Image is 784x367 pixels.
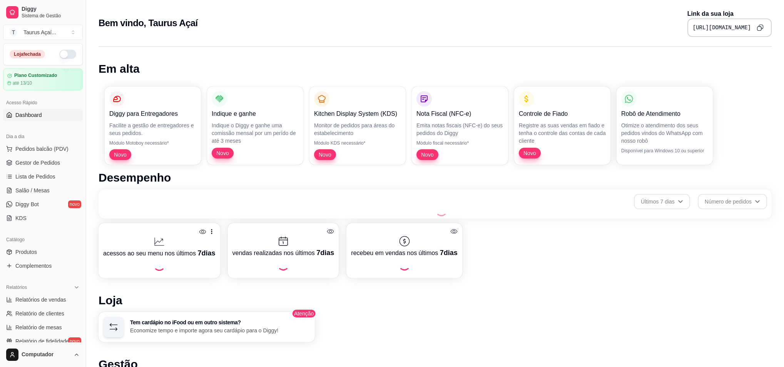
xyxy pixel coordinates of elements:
[3,184,83,197] a: Salão / Mesas
[3,234,83,246] div: Catálogo
[634,194,690,209] button: Últimos 7 dias
[14,73,57,78] article: Plano Customizado
[232,247,334,258] p: vendas realizadas nos últimos
[309,87,406,165] button: Kitchen Display System (KDS)Monitor de pedidos para áreas do estabelecimentoMódulo KDS necessário...
[440,249,458,257] span: 7 dias
[3,294,83,306] a: Relatórios de vendas
[314,140,401,146] p: Módulo KDS necessário*
[3,246,83,258] a: Produtos
[3,170,83,183] a: Lista de Pedidos
[3,307,83,320] a: Relatório de clientes
[130,327,310,334] p: Economize tempo e importe agora seu cardápio para o Diggy!
[351,247,457,258] p: recebeu em vendas nos últimos
[514,87,610,165] button: Controle de FiadoRegistre as suas vendas em fiado e tenha o controle das contas de cada clienteNovo
[3,25,83,40] button: Select a team
[22,13,80,19] span: Sistema de Gestão
[3,3,83,22] a: DiggySistema de Gestão
[99,171,772,185] h1: Desempenho
[617,87,713,165] button: Robô de AtendimentoOtimize o atendimento dos seus pedidos vindos do WhatsApp com nosso robôDispon...
[412,87,508,165] button: Nota Fiscal (NFC-e)Emita notas fiscais (NFC-e) do seus pedidos do DiggyMódulo fiscal necessário*Novo
[15,145,69,153] span: Pedidos balcão (PDV)
[15,214,27,222] span: KDS
[3,130,83,143] div: Dia a dia
[3,260,83,272] a: Complementos
[15,310,64,317] span: Relatório de clientes
[207,87,303,165] button: Indique e ganheIndique o Diggy e ganhe uma comissão mensal por um perído de até 3 mesesNovo
[212,122,299,145] p: Indique o Diggy e ganhe uma comissão mensal por um perído de até 3 meses
[197,249,215,257] span: 7 dias
[212,109,299,118] p: Indique e ganhe
[6,284,27,290] span: Relatórios
[15,111,42,119] span: Dashboard
[316,151,334,158] span: Novo
[3,109,83,121] a: Dashboard
[153,259,165,271] div: Loading
[3,321,83,334] a: Relatório de mesas
[130,320,310,325] h3: Tem cardápio no iFood ou em outro sistema?
[316,249,334,257] span: 7 dias
[13,80,32,86] article: até 13/10
[3,212,83,224] a: KDS
[520,149,539,157] span: Novo
[519,109,606,118] p: Controle de Fiado
[3,157,83,169] a: Gestor de Pedidos
[15,262,52,270] span: Complementos
[3,198,83,210] a: Diggy Botnovo
[111,151,130,158] span: Novo
[3,345,83,364] button: Computador
[59,50,76,59] button: Alterar Status
[292,309,316,318] span: Atenção
[99,312,315,342] button: Tem cardápio no iFood ou em outro sistema?Economize tempo e importe agora seu cardápio para o Diggy!
[15,200,39,208] span: Diggy Bot
[416,109,503,118] p: Nota Fiscal (NFC-e)
[698,194,767,209] button: Número de pedidos
[109,122,196,137] p: Facilite a gestão de entregadores e seus pedidos.
[105,87,201,165] button: Diggy para EntregadoresFacilite a gestão de entregadores e seus pedidos.Módulo Motoboy necessário...
[314,109,401,118] p: Kitchen Display System (KDS)
[23,28,56,36] div: Taurus Açaí ...
[109,109,196,118] p: Diggy para Entregadores
[435,204,448,216] div: Loading
[15,173,55,180] span: Lista de Pedidos
[621,109,708,118] p: Robô de Atendimento
[621,122,708,145] p: Otimize o atendimento dos seus pedidos vindos do WhatsApp com nosso robô
[15,187,50,194] span: Salão / Mesas
[277,258,289,270] div: Loading
[99,17,198,29] h2: Bem vindo, Taurus Açaí
[418,151,437,158] span: Novo
[10,28,17,36] span: T
[213,149,232,157] span: Novo
[693,24,751,32] pre: [URL][DOMAIN_NAME]
[99,294,772,307] h1: Loja
[687,9,772,18] p: Link da sua loja
[103,248,216,259] p: acessos ao seu menu nos últimos
[99,62,772,76] h1: Em alta
[416,122,503,137] p: Emita notas fiscais (NFC-e) do seus pedidos do Diggy
[15,248,37,256] span: Produtos
[3,68,83,90] a: Plano Customizadoaté 13/10
[519,122,606,145] p: Registre as suas vendas em fiado e tenha o controle das contas de cada cliente
[22,351,70,358] span: Computador
[621,148,708,154] p: Disponível para Windows 10 ou superior
[22,6,80,13] span: Diggy
[416,140,503,146] p: Módulo fiscal necessário*
[3,335,83,347] a: Relatório de fidelidadenovo
[15,324,62,331] span: Relatório de mesas
[15,296,66,304] span: Relatórios de vendas
[15,159,60,167] span: Gestor de Pedidos
[3,143,83,155] button: Pedidos balcão (PDV)
[754,22,766,34] button: Copy to clipboard
[109,140,196,146] p: Módulo Motoboy necessário*
[15,337,69,345] span: Relatório de fidelidade
[10,50,45,58] div: Loja fechada
[3,97,83,109] div: Acesso Rápido
[398,258,411,270] div: Loading
[314,122,401,137] p: Monitor de pedidos para áreas do estabelecimento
